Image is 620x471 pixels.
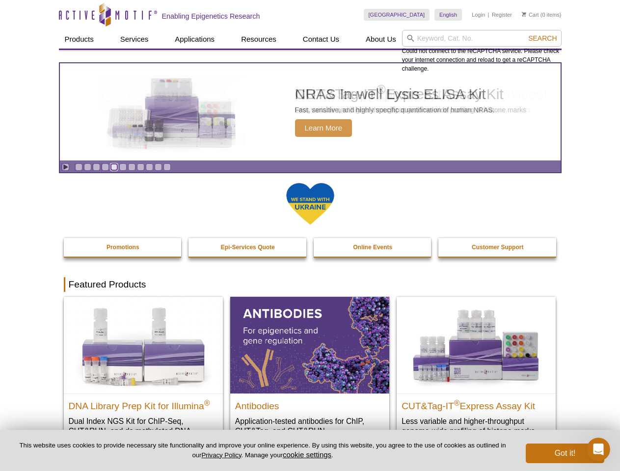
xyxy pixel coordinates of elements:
[59,30,100,49] a: Products
[102,163,109,171] a: Go to slide 4
[230,297,389,445] a: All Antibodies Antibodies Application-tested antibodies for ChIP, CUT&Tag, and CUT&RUN.
[522,12,526,17] img: Your Cart
[62,163,69,171] a: Toggle autoplay
[286,182,335,226] img: We Stand With Ukraine
[64,297,223,455] a: DNA Library Prep Kit for Illumina DNA Library Prep Kit for Illumina® Dual Index NGS Kit for ChIP-...
[525,34,560,43] button: Search
[522,9,562,21] li: (0 items)
[64,277,557,292] h2: Featured Products
[155,163,162,171] a: Go to slide 10
[128,163,135,171] a: Go to slide 7
[235,416,384,436] p: Application-tested antibodies for ChIP, CUT&Tag, and CUT&RUN.
[146,163,153,171] a: Go to slide 9
[16,441,510,460] p: This website uses cookies to provide necessary site functionality and improve your online experie...
[314,238,432,257] a: Online Events
[353,244,392,251] strong: Online Events
[204,398,210,407] sup: ®
[528,34,557,42] span: Search
[114,30,155,49] a: Services
[235,396,384,411] h2: Antibodies
[201,451,241,459] a: Privacy Policy
[402,416,551,436] p: Less variable and higher-throughput genome-wide profiling of histone marks​.
[230,297,389,393] img: All Antibodies
[454,398,460,407] sup: ®
[492,11,512,18] a: Register
[64,297,223,393] img: DNA Library Prep Kit for Illumina
[522,11,539,18] a: Cart
[69,416,218,446] p: Dual Index NGS Kit for ChIP-Seq, CUT&RUN, and ds methylated DNA assays.
[587,438,610,461] iframe: Intercom live chat
[472,244,523,251] strong: Customer Support
[69,396,218,411] h2: DNA Library Prep Kit for Illumina
[163,163,171,171] a: Go to slide 11
[235,30,282,49] a: Resources
[107,244,139,251] strong: Promotions
[360,30,402,49] a: About Us
[397,297,556,393] img: CUT&Tag-IT® Express Assay Kit
[169,30,220,49] a: Applications
[402,30,562,47] input: Keyword, Cat. No.
[526,444,604,463] button: Got it!
[189,238,307,257] a: Epi-Services Quote
[402,396,551,411] h2: CUT&Tag-IT Express Assay Kit
[364,9,430,21] a: [GEOGRAPHIC_DATA]
[162,12,260,21] h2: Enabling Epigenetics Research
[488,9,489,21] li: |
[221,244,275,251] strong: Epi-Services Quote
[297,30,345,49] a: Contact Us
[64,238,183,257] a: Promotions
[84,163,91,171] a: Go to slide 2
[283,450,331,459] button: cookie settings
[93,163,100,171] a: Go to slide 3
[119,163,127,171] a: Go to slide 6
[397,297,556,445] a: CUT&Tag-IT® Express Assay Kit CUT&Tag-IT®Express Assay Kit Less variable and higher-throughput ge...
[402,30,562,73] div: Could not connect to the reCAPTCHA service. Please check your internet connection and reload to g...
[110,163,118,171] a: Go to slide 5
[75,163,82,171] a: Go to slide 1
[472,11,485,18] a: Login
[434,9,462,21] a: English
[438,238,557,257] a: Customer Support
[137,163,144,171] a: Go to slide 8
